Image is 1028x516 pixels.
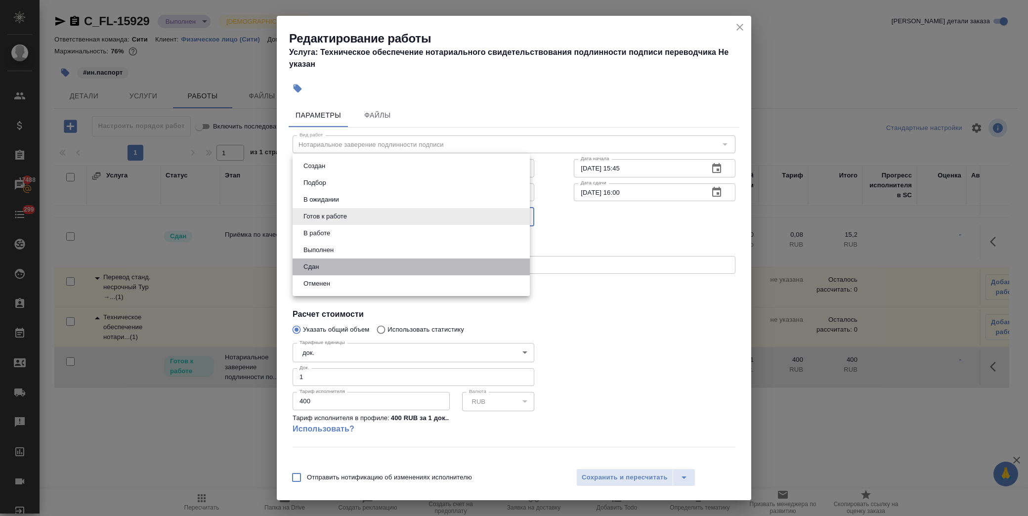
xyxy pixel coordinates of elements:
button: В работе [300,228,333,239]
button: Подбор [300,177,329,188]
button: В ожидании [300,194,342,205]
button: Отменен [300,278,333,289]
button: Сдан [300,261,322,272]
button: Создан [300,161,328,172]
button: Выполнен [300,245,337,256]
button: Готов к работе [300,211,350,222]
